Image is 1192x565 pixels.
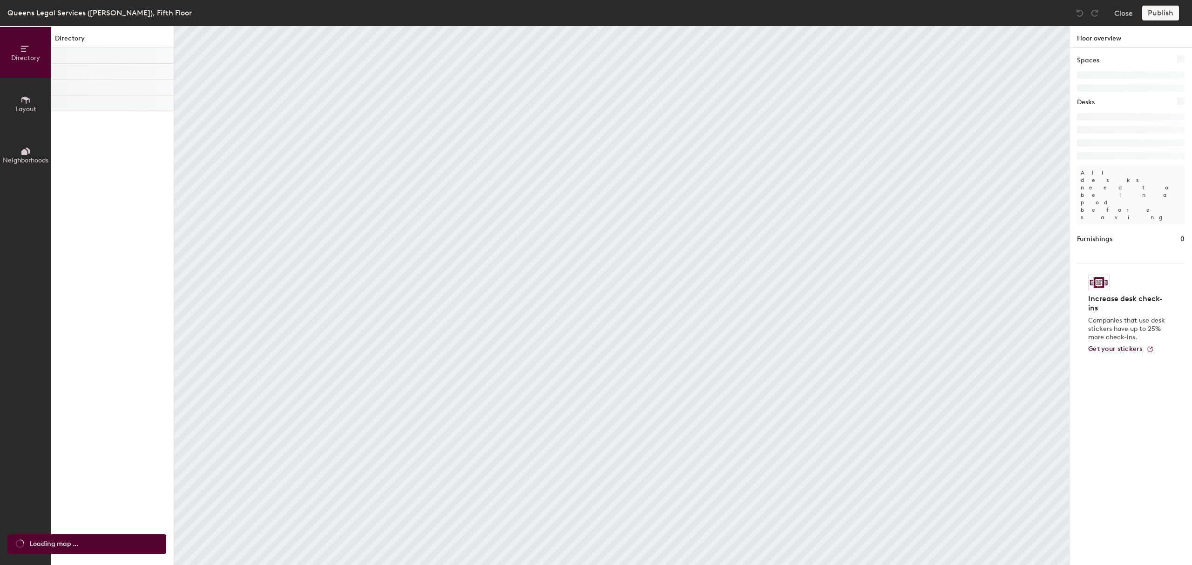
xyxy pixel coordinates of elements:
[3,156,48,164] span: Neighborhoods
[1088,345,1143,353] span: Get your stickers
[1088,294,1168,313] h4: Increase desk check-ins
[1070,26,1192,48] h1: Floor overview
[1114,6,1133,20] button: Close
[1075,8,1084,18] img: Undo
[1077,234,1112,244] h1: Furnishings
[1077,55,1099,66] h1: Spaces
[7,7,192,19] div: Queens Legal Services ([PERSON_NAME]), Fifth Floor
[1088,345,1154,353] a: Get your stickers
[15,105,36,113] span: Layout
[1088,316,1168,342] p: Companies that use desk stickers have up to 25% more check-ins.
[51,34,174,48] h1: Directory
[1077,97,1095,108] h1: Desks
[1180,234,1185,244] h1: 0
[11,54,40,62] span: Directory
[1090,8,1099,18] img: Redo
[30,539,78,549] span: Loading map ...
[1077,165,1185,225] p: All desks need to be in a pod before saving
[1088,275,1110,290] img: Sticker logo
